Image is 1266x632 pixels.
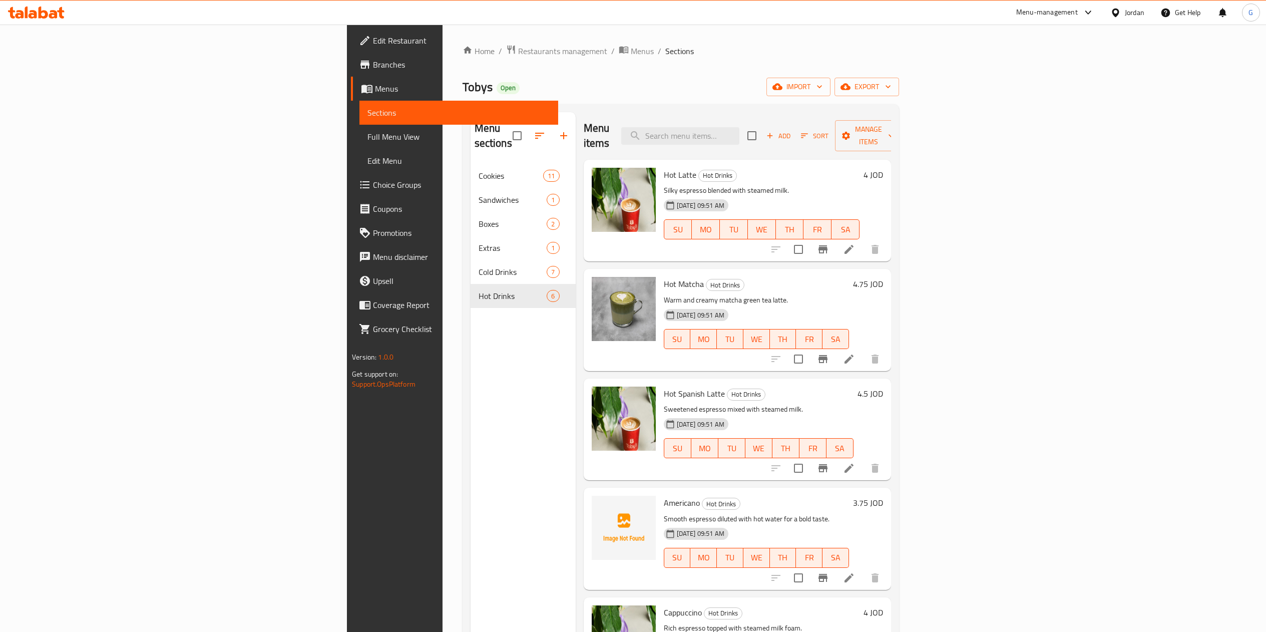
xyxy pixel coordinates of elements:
[351,77,558,101] a: Menus
[664,605,702,620] span: Cappuccino
[803,219,831,239] button: FR
[544,171,559,181] span: 11
[853,277,883,291] h6: 4.75 JOD
[351,173,558,197] a: Choice Groups
[826,332,845,347] span: SA
[788,239,809,260] span: Select to update
[774,550,792,565] span: TH
[788,567,809,588] span: Select to update
[518,45,607,57] span: Restaurants management
[547,195,559,205] span: 1
[351,53,558,77] a: Branches
[359,101,558,125] a: Sections
[727,389,765,400] span: Hot Drinks
[547,194,559,206] div: items
[696,222,716,237] span: MO
[673,310,728,320] span: [DATE] 09:51 AM
[373,275,550,287] span: Upsell
[471,284,576,308] div: Hot Drinks6
[507,125,528,146] span: Select all sections
[706,279,744,291] div: Hot Drinks
[826,550,845,565] span: SA
[864,605,883,619] h6: 4 JOD
[479,218,547,230] span: Boxes
[863,347,887,371] button: delete
[770,329,796,349] button: TH
[547,219,559,229] span: 2
[835,222,856,237] span: SA
[864,168,883,182] h6: 4 JOD
[352,368,398,381] span: Get support on:
[690,548,717,568] button: MO
[373,227,550,239] span: Promotions
[776,219,804,239] button: TH
[479,194,547,206] div: Sandwiches
[367,155,550,167] span: Edit Menu
[799,438,826,458] button: FR
[724,222,744,237] span: TU
[747,332,766,347] span: WE
[479,242,547,254] span: Extras
[702,498,740,510] div: Hot Drinks
[853,496,883,510] h6: 3.75 JOD
[673,420,728,429] span: [DATE] 09:51 AM
[722,441,741,456] span: TU
[798,128,831,144] button: Sort
[547,218,559,230] div: items
[831,219,860,239] button: SA
[843,123,894,148] span: Manage items
[834,78,899,96] button: export
[774,332,792,347] span: TH
[351,293,558,317] a: Coverage Report
[741,125,762,146] span: Select section
[843,462,855,474] a: Edit menu item
[704,607,742,619] span: Hot Drinks
[471,260,576,284] div: Cold Drinks7
[351,269,558,293] a: Upsell
[367,107,550,119] span: Sections
[698,170,737,182] div: Hot Drinks
[547,291,559,301] span: 6
[373,35,550,47] span: Edit Restaurant
[592,168,656,232] img: Hot Latte
[665,45,694,57] span: Sections
[811,347,835,371] button: Branch-specific-item
[796,329,822,349] button: FR
[718,438,745,458] button: TU
[552,124,576,148] button: Add section
[668,222,688,237] span: SU
[373,251,550,263] span: Menu disclaimer
[664,495,700,510] span: Americano
[584,121,610,151] h2: Menu items
[752,222,772,237] span: WE
[351,245,558,269] a: Menu disclaimer
[373,203,550,215] span: Coupons
[352,378,415,391] a: Support.OpsPlatform
[664,513,849,525] p: Smooth espresso diluted with hot water for a bold taste.
[747,550,766,565] span: WE
[471,188,576,212] div: Sandwiches1
[721,550,739,565] span: TU
[745,438,772,458] button: WE
[863,456,887,480] button: delete
[721,332,739,347] span: TU
[673,529,728,538] span: [DATE] 09:51 AM
[351,317,558,341] a: Grocery Checklist
[352,351,376,364] span: Version:
[830,441,850,456] span: SA
[843,572,855,584] a: Edit menu item
[811,237,835,261] button: Branch-specific-item
[843,243,855,255] a: Edit menu item
[743,329,770,349] button: WE
[611,45,615,57] li: /
[373,299,550,311] span: Coverage Report
[664,329,691,349] button: SU
[547,242,559,254] div: items
[664,403,854,416] p: Sweetened espresso mixed with steamed milk.
[673,201,728,210] span: [DATE] 09:51 AM
[691,438,718,458] button: MO
[547,267,559,277] span: 7
[471,160,576,312] nav: Menu sections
